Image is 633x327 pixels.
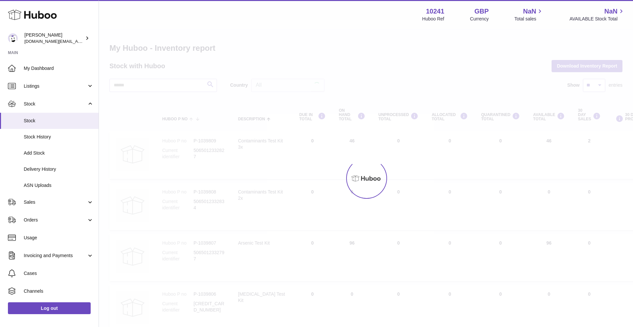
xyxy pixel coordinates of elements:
[24,182,94,189] span: ASN Uploads
[24,32,84,45] div: [PERSON_NAME]
[24,65,94,72] span: My Dashboard
[8,302,91,314] a: Log out
[514,7,544,22] a: NaN Total sales
[24,150,94,156] span: Add Stock
[514,16,544,22] span: Total sales
[24,217,87,223] span: Orders
[569,7,625,22] a: NaN AVAILABLE Stock Total
[8,33,18,43] img: londonaquatics.online@gmail.com
[474,7,489,16] strong: GBP
[24,253,87,259] span: Invoicing and Payments
[470,16,489,22] div: Currency
[426,7,444,16] strong: 10241
[569,16,625,22] span: AVAILABLE Stock Total
[24,118,94,124] span: Stock
[24,235,94,241] span: Usage
[24,166,94,172] span: Delivery History
[24,199,87,205] span: Sales
[604,7,618,16] span: NaN
[24,39,131,44] span: [DOMAIN_NAME][EMAIL_ADDRESS][DOMAIN_NAME]
[24,270,94,277] span: Cases
[422,16,444,22] div: Huboo Ref
[523,7,536,16] span: NaN
[24,83,87,89] span: Listings
[24,288,94,294] span: Channels
[24,101,87,107] span: Stock
[24,134,94,140] span: Stock History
